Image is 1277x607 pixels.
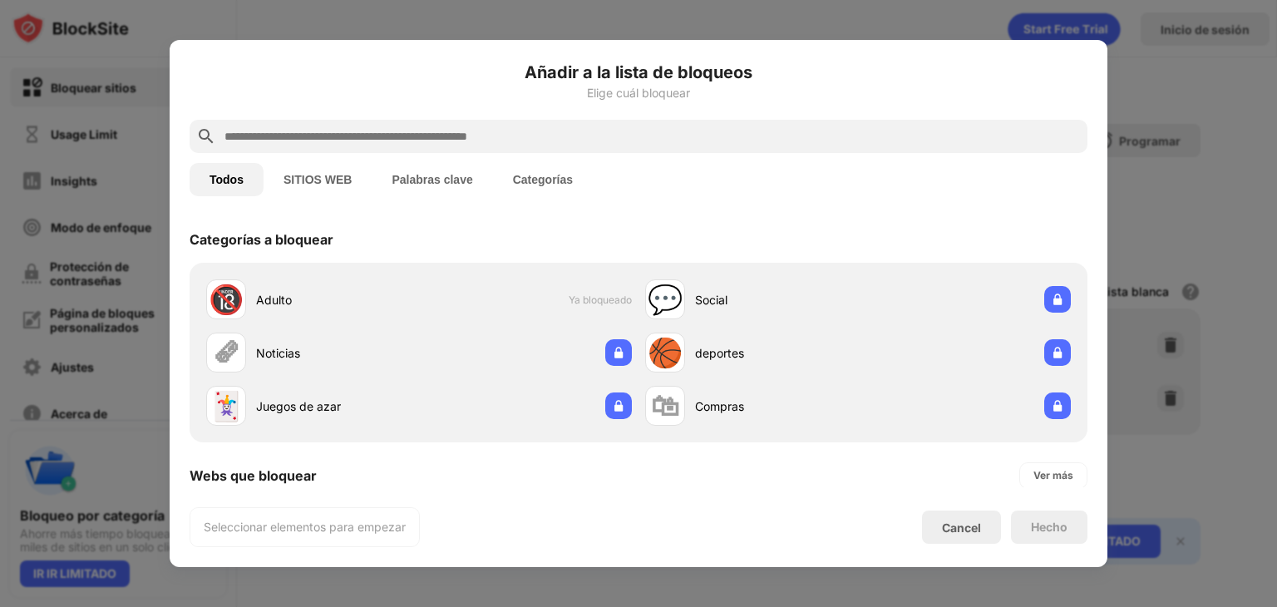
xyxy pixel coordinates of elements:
button: Palabras clave [372,163,492,196]
div: Categorías a bloquear [190,231,333,248]
div: 🗞 [212,336,240,370]
button: Categorías [493,163,593,196]
button: Todos [190,163,264,196]
div: Social [695,291,858,308]
div: 💬 [648,283,683,317]
div: Juegos de azar [256,397,419,415]
div: Compras [695,397,858,415]
div: Cancel [942,521,981,535]
div: Adulto [256,291,419,308]
img: search.svg [196,126,216,146]
button: SITIOS WEB [264,163,372,196]
h6: Añadir a la lista de bloqueos [190,60,1087,85]
span: Ya bloqueado [569,294,632,306]
div: Elige cuál bloquear [190,86,1087,100]
div: 🛍 [651,389,679,423]
div: Hecho [1031,521,1067,534]
div: deportes [695,344,858,362]
div: 🏀 [648,336,683,370]
div: Ver más [1033,467,1073,484]
div: Seleccionar elementos para empezar [204,519,406,535]
div: Webs que bloquear [190,467,317,484]
div: 🔞 [209,283,244,317]
div: Noticias [256,344,419,362]
div: 🃏 [209,389,244,423]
